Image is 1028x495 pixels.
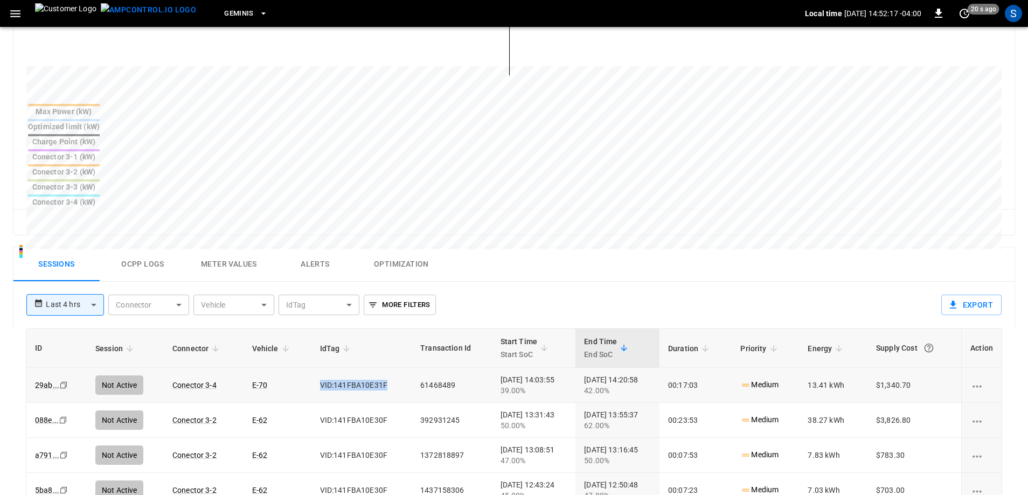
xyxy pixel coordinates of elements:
a: Conector 3-2 [172,451,217,459]
p: Medium [740,449,779,461]
div: 50.00% [501,420,567,431]
button: Sessions [13,247,100,282]
div: charging session options [970,415,993,426]
span: Vehicle [252,342,293,355]
span: Connector [172,342,223,355]
div: Not Active [95,445,144,465]
button: Ocpp logs [100,247,186,282]
div: Last 4 hrs [46,295,104,315]
span: Start TimeStart SoC [501,335,552,361]
td: 00:07:53 [659,438,732,473]
p: End SoC [584,348,617,361]
button: Meter Values [186,247,272,282]
div: [DATE] 13:08:51 [501,444,567,466]
th: Action [961,329,1002,368]
th: Transaction Id [412,329,491,368]
img: Customer Logo [35,3,96,24]
span: Duration [668,342,712,355]
td: VID:141FBA10E30F [311,438,412,473]
div: 47.00% [501,455,567,466]
span: IdTag [320,342,354,355]
a: Conector 3-2 [172,486,217,494]
div: Supply Cost [876,338,953,358]
div: 62.00% [584,420,651,431]
th: ID [26,329,87,368]
div: charging session options [970,380,993,391]
button: More Filters [364,295,435,315]
p: Local time [805,8,842,19]
button: The cost of your charging session based on your supply rates [919,338,939,358]
button: Geminis [220,3,272,24]
span: End TimeEnd SoC [584,335,631,361]
div: 50.00% [584,455,651,466]
td: 1372818897 [412,438,491,473]
div: End Time [584,335,617,361]
button: Optimization [358,247,444,282]
p: [DATE] 14:52:17 -04:00 [844,8,921,19]
div: charging session options [970,450,993,461]
button: Alerts [272,247,358,282]
span: Geminis [224,8,254,20]
a: E-62 [252,451,268,459]
p: Start SoC [501,348,538,361]
button: set refresh interval [956,5,973,22]
div: profile-icon [1005,5,1022,22]
button: Export [941,295,1002,315]
div: copy [59,449,70,461]
img: ampcontrol.io logo [101,3,196,17]
span: Session [95,342,137,355]
span: Priority [740,342,780,355]
div: Start Time [501,335,538,361]
div: [DATE] 13:16:45 [584,444,651,466]
td: 7.83 kWh [799,438,867,473]
td: $783.30 [867,438,961,473]
span: 20 s ago [968,4,999,15]
span: Energy [808,342,846,355]
a: E-62 [252,486,268,494]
